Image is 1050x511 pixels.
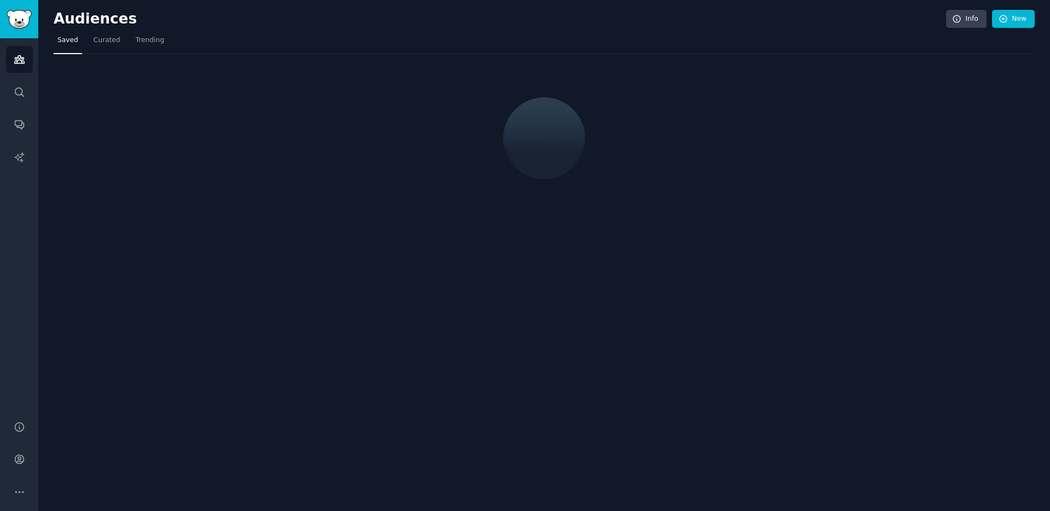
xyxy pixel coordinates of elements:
[136,36,164,45] span: Trending
[7,10,32,29] img: GummySearch logo
[90,32,124,54] a: Curated
[992,10,1035,28] a: New
[54,32,82,54] a: Saved
[94,36,120,45] span: Curated
[946,10,987,28] a: Info
[57,36,78,45] span: Saved
[54,10,946,28] h2: Audiences
[132,32,168,54] a: Trending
